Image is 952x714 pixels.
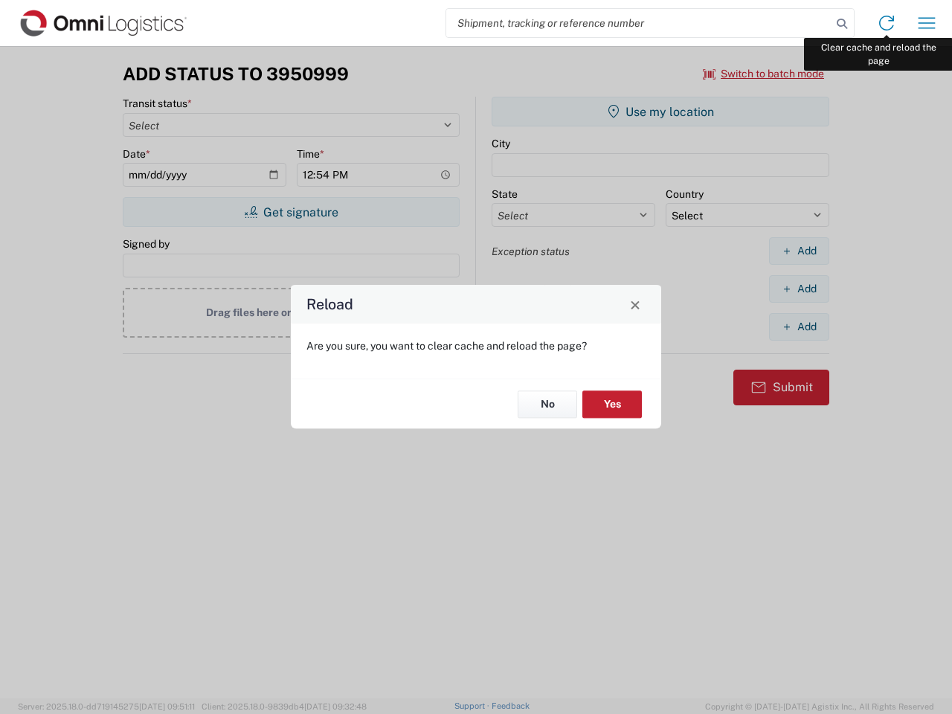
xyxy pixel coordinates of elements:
button: Close [625,294,646,315]
button: Yes [582,390,642,418]
button: No [518,390,577,418]
h4: Reload [306,294,353,315]
p: Are you sure, you want to clear cache and reload the page? [306,339,646,353]
input: Shipment, tracking or reference number [446,9,832,37]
